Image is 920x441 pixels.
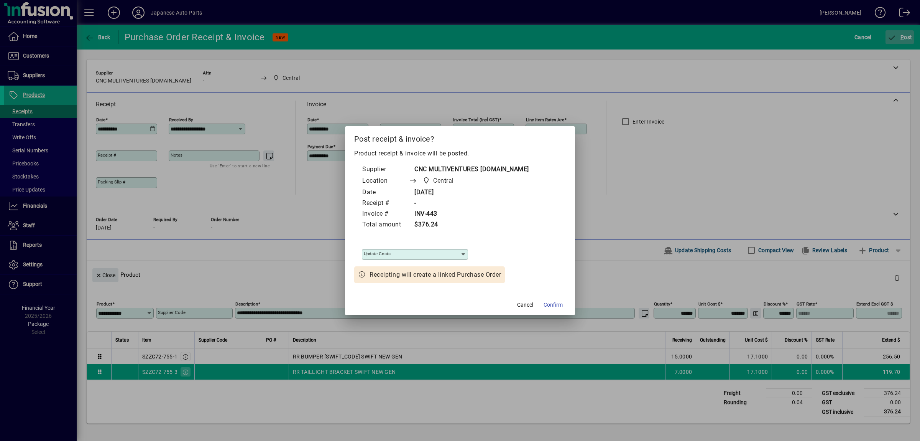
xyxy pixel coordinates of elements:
[544,301,563,309] span: Confirm
[362,187,409,198] td: Date
[345,126,575,149] h2: Post receipt & invoice?
[409,209,529,220] td: INV-443
[517,301,533,309] span: Cancel
[513,298,537,312] button: Cancel
[364,251,391,256] mat-label: Update costs
[421,175,457,186] span: Central
[409,220,529,230] td: $376.24
[362,164,409,175] td: Supplier
[409,187,529,198] td: [DATE]
[409,164,529,175] td: CNC MULTIVENTURES [DOMAIN_NAME]
[433,176,454,185] span: Central
[354,149,566,158] p: Product receipt & invoice will be posted.
[362,175,409,187] td: Location
[362,198,409,209] td: Receipt #
[370,270,501,279] span: Receipting will create a linked Purchase Order
[362,220,409,230] td: Total amount
[362,209,409,220] td: Invoice #
[409,198,529,209] td: -
[540,298,566,312] button: Confirm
